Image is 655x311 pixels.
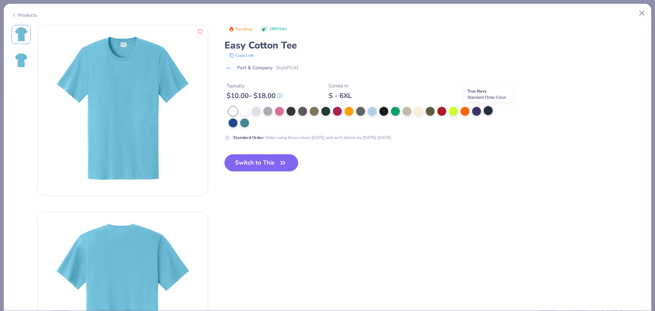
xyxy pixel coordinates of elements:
[329,91,352,100] div: S - 6XL
[233,135,264,140] strong: Standard Order :
[196,27,205,36] button: Like
[636,7,649,20] button: Close
[467,95,506,100] span: Standard Order Color
[276,64,299,71] span: Style PC43
[13,52,29,69] img: Back
[229,26,234,32] img: Trending sort
[12,12,37,19] div: Products
[233,135,392,141] div: Order using these colors [DATE] and we'll deliver by [DATE]-[DATE].
[235,27,252,31] span: Trending
[329,82,352,89] div: Comes In
[227,82,282,89] div: Typically
[227,91,282,100] div: $ 10.00 - $ 18.00
[224,66,234,71] img: brand logo
[224,154,299,171] button: Switch to This
[237,64,273,71] span: Port & Company
[270,26,287,32] span: 185 Clicks
[227,52,256,59] button: copy to clipboard
[464,86,513,102] div: True Navy
[225,25,256,34] button: Badge Button
[38,25,208,195] img: Front
[224,39,644,52] div: Easy Cotton Tee
[13,26,29,43] img: Front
